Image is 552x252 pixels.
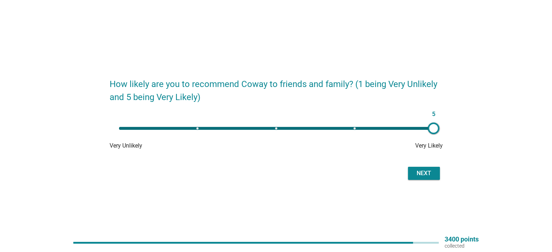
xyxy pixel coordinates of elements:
[332,141,443,150] div: Very Likely
[110,70,443,104] h2: How likely are you to recommend Coway to friends and family? (1 being Very Unlikely and 5 being V...
[445,236,479,243] p: 3400 points
[408,167,440,180] button: Next
[430,109,437,119] span: 5
[414,169,434,178] div: Next
[445,243,479,249] p: collected
[110,141,221,150] div: Very Unlikely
